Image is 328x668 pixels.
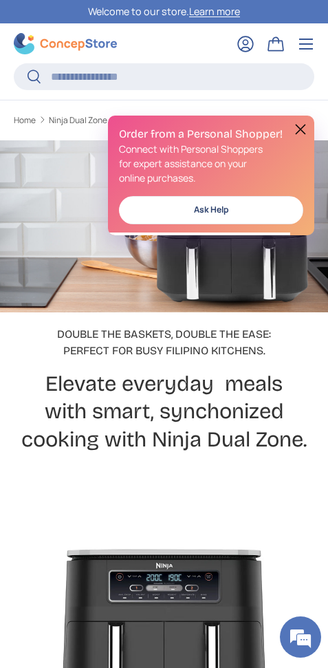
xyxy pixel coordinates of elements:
a: Learn more [189,5,240,18]
img: ConcepStore [14,33,117,54]
p: Welcome to our store. [88,4,240,19]
p: Connect with Personal Shoppers for expert assistance on your online purchases. [119,142,303,185]
p: Double the baskets, double the ease: perfect for busy Filipino kitchens. [14,326,314,359]
a: Ask Help [119,196,303,224]
nav: Breadcrumbs [14,114,314,127]
h2: Elevate everyday meals with smart, synchonized cooking with Ninja Dual Zone. [14,370,314,454]
a: Home [14,116,36,125]
h2: Order from a Personal Shopper! [119,127,303,142]
a: Ninja Dual Zone Air Fryer (AF300) [49,116,171,125]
